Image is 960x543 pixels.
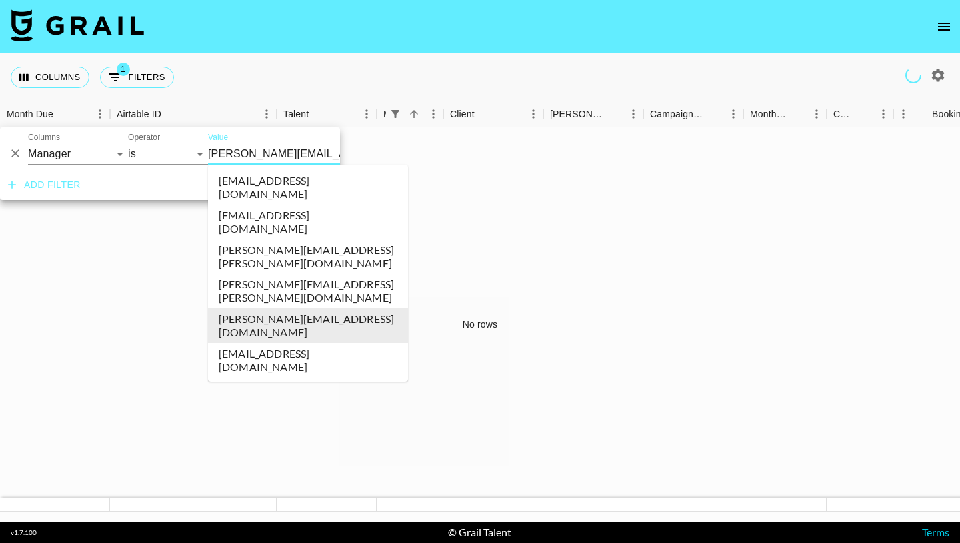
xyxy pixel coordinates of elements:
[443,101,543,127] div: Client
[931,13,957,40] button: open drawer
[650,101,705,127] div: Campaign (Type)
[788,105,807,123] button: Sort
[257,104,277,124] button: Menu
[117,101,161,127] div: Airtable ID
[53,105,72,123] button: Sort
[750,101,788,127] div: Month Due
[208,378,408,412] li: [EMAIL_ADDRESS][DOMAIN_NAME]
[543,101,643,127] div: Booker
[208,205,408,239] li: [EMAIL_ADDRESS][DOMAIN_NAME]
[208,132,228,143] label: Value
[827,101,893,127] div: Currency
[100,67,174,88] button: Show filters
[550,101,605,127] div: [PERSON_NAME]
[873,104,893,124] button: Menu
[117,63,130,76] span: 1
[833,101,855,127] div: Currency
[357,104,377,124] button: Menu
[705,105,723,123] button: Sort
[475,105,493,123] button: Sort
[448,526,511,539] div: © Grail Talent
[855,105,873,123] button: Sort
[377,101,443,127] div: Manager
[11,9,144,41] img: Grail Talent
[208,239,408,274] li: [PERSON_NAME][EMAIL_ADDRESS][PERSON_NAME][DOMAIN_NAME]
[723,104,743,124] button: Menu
[3,173,86,197] button: Add filter
[386,105,405,123] div: 1 active filter
[904,66,922,84] span: Refreshing managers, users, talent, clients, campaigns...
[807,104,827,124] button: Menu
[28,132,60,143] label: Columns
[11,67,89,88] button: Select columns
[405,105,423,123] button: Sort
[7,101,53,127] div: Month Due
[128,132,160,143] label: Operator
[643,101,743,127] div: Campaign (Type)
[11,528,37,537] div: v 1.7.100
[383,101,386,127] div: Manager
[922,526,949,538] a: Terms
[161,105,180,123] button: Sort
[386,105,405,123] button: Show filters
[743,101,827,127] div: Month Due
[90,104,110,124] button: Menu
[283,101,309,127] div: Talent
[309,105,327,123] button: Sort
[605,105,623,123] button: Sort
[208,170,408,205] li: [EMAIL_ADDRESS][DOMAIN_NAME]
[623,104,643,124] button: Menu
[110,101,277,127] div: Airtable ID
[913,105,932,123] button: Sort
[450,101,475,127] div: Client
[208,274,408,308] li: [PERSON_NAME][EMAIL_ADDRESS][PERSON_NAME][DOMAIN_NAME]
[5,143,25,163] button: Delete
[423,104,443,124] button: Menu
[277,101,377,127] div: Talent
[208,308,408,343] li: [PERSON_NAME][EMAIL_ADDRESS][DOMAIN_NAME]
[893,104,913,124] button: Menu
[208,343,408,378] li: [EMAIL_ADDRESS][DOMAIN_NAME]
[523,104,543,124] button: Menu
